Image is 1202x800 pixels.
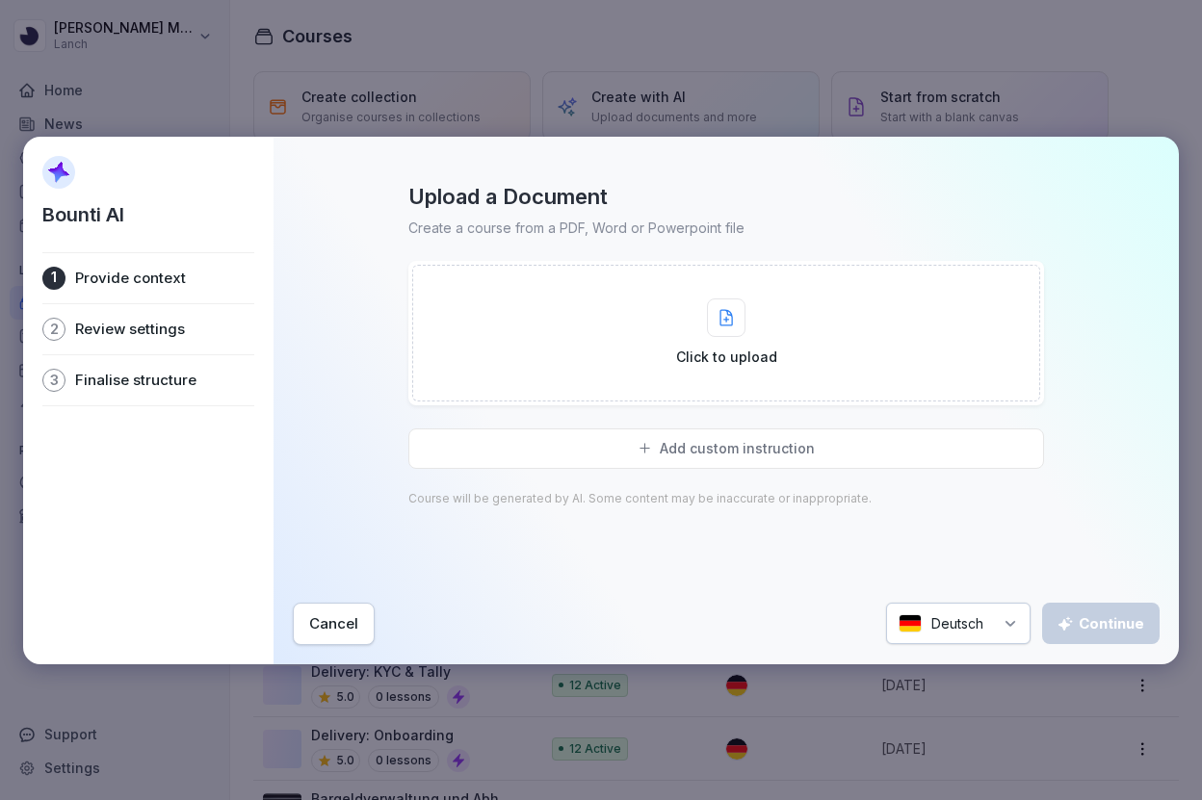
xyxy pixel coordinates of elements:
p: Bounti AI [42,200,124,229]
div: 3 [42,369,65,392]
p: Review settings [75,320,185,339]
button: Cancel [293,603,375,645]
p: Click to upload [676,347,777,367]
div: Deutsch [886,603,1031,644]
p: Course will be generated by AI. Some content may be inaccurate or inappropriate. [408,492,872,505]
p: Add custom instruction [660,440,815,457]
p: Finalise structure [75,371,196,390]
div: 1 [42,267,65,290]
p: Create a course from a PDF, Word or Powerpoint file [408,218,745,238]
div: Continue [1058,613,1144,634]
div: Cancel [309,613,358,634]
img: de.svg [899,614,922,632]
p: Upload a Document [408,183,608,210]
div: 2 [42,318,65,341]
img: AI Sparkle [42,156,75,189]
p: Provide context [75,269,186,288]
button: Continue [1042,603,1160,644]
